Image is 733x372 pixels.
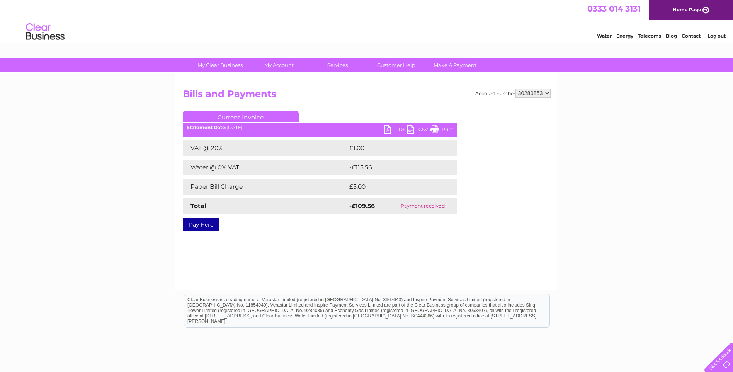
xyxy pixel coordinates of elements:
[407,125,430,136] a: CSV
[183,160,347,175] td: Water @ 0% VAT
[347,179,439,195] td: £5.00
[389,198,457,214] td: Payment received
[364,58,428,72] a: Customer Help
[666,33,677,39] a: Blog
[183,125,457,130] div: [DATE]
[183,111,299,122] a: Current Invoice
[430,125,453,136] a: Print
[638,33,661,39] a: Telecoms
[347,160,443,175] td: -£115.56
[190,202,206,210] strong: Total
[187,125,226,130] b: Statement Date:
[26,20,65,44] img: logo.png
[183,179,347,195] td: Paper Bill Charge
[247,58,311,72] a: My Account
[183,140,347,156] td: VAT @ 20%
[682,33,701,39] a: Contact
[184,4,549,38] div: Clear Business is a trading name of Verastar Limited (registered in [GEOGRAPHIC_DATA] No. 3667643...
[188,58,252,72] a: My Clear Business
[384,125,407,136] a: PDF
[707,33,726,39] a: Log out
[349,202,375,210] strong: -£109.56
[347,140,439,156] td: £1.00
[183,89,551,103] h2: Bills and Payments
[475,89,551,98] div: Account number
[616,33,633,39] a: Energy
[306,58,369,72] a: Services
[183,218,219,231] a: Pay Here
[587,4,641,14] a: 0333 014 3131
[423,58,487,72] a: Make A Payment
[597,33,612,39] a: Water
